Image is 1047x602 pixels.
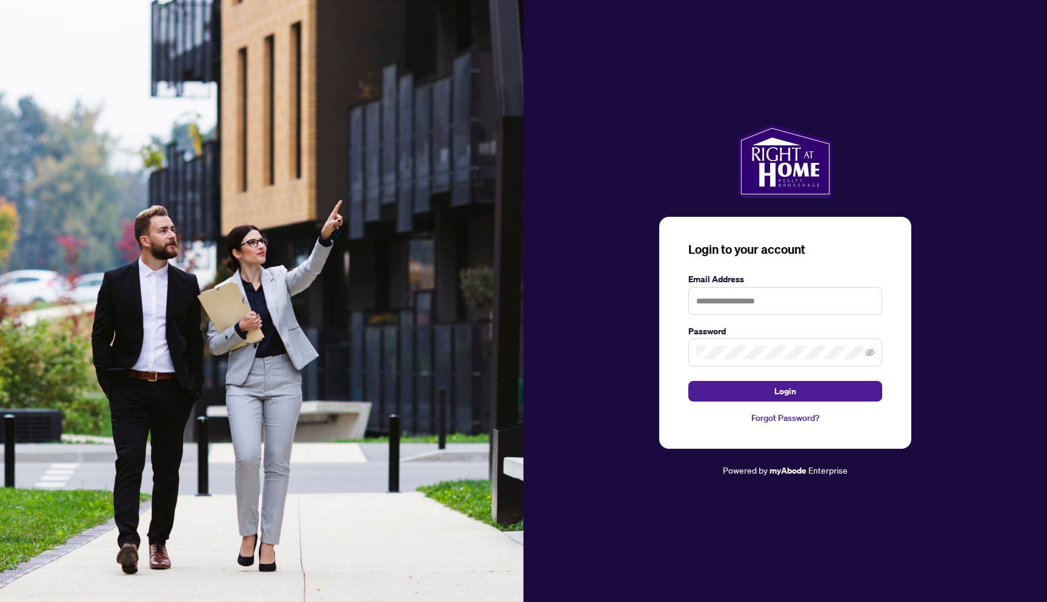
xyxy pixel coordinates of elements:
span: Enterprise [808,465,848,475]
h3: Login to your account [688,241,882,258]
span: eye-invisible [866,348,874,357]
span: Login [774,382,796,401]
a: Forgot Password? [688,411,882,425]
label: Password [688,325,882,338]
span: Powered by [723,465,768,475]
img: ma-logo [738,125,832,197]
a: myAbode [769,464,806,477]
button: Login [688,381,882,402]
label: Email Address [688,273,882,286]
